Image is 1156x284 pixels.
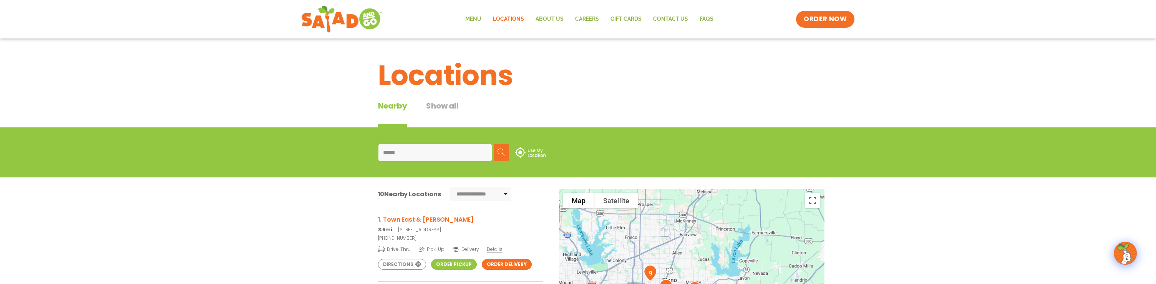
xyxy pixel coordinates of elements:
[378,215,543,224] h3: 1. Town East & [PERSON_NAME]
[431,259,477,270] a: Order Pickup
[594,193,638,208] button: Show satellite imagery
[378,190,385,199] span: 10
[796,11,854,28] a: ORDER NOW
[452,246,479,253] span: Delivery
[604,10,647,28] a: GIFT CARDS
[378,245,411,253] span: Drive-Thru
[378,100,407,127] div: Nearby
[805,193,820,208] button: Toggle fullscreen view
[693,10,719,28] a: FAQs
[515,147,546,158] img: use-location.svg
[419,245,444,253] span: Pick-Up
[487,10,529,28] a: Locations
[378,189,441,199] div: Nearby Locations
[378,235,543,242] a: [PHONE_NUMBER]
[378,243,543,253] a: Drive-Thru Pick-Up Delivery Details
[459,10,487,28] a: Menu
[482,259,532,270] a: Order Delivery
[529,10,569,28] a: About Us
[301,4,382,35] img: new-SAG-logo-768×292
[487,246,502,252] span: Details
[498,149,505,156] img: search.svg
[378,226,392,233] strong: 3.6mi
[459,10,719,28] nav: Menu
[647,10,693,28] a: Contact Us
[804,15,847,24] span: ORDER NOW
[378,226,543,233] p: [STREET_ADDRESS]
[1115,242,1136,264] img: wpChatIcon
[569,10,604,28] a: Careers
[378,259,426,270] a: Directions
[378,100,478,127] div: Tabbed content
[563,193,594,208] button: Show street map
[426,100,458,127] button: Show all
[378,215,543,233] a: 1. Town East & [PERSON_NAME] 3.6mi[STREET_ADDRESS]
[378,55,778,96] h1: Locations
